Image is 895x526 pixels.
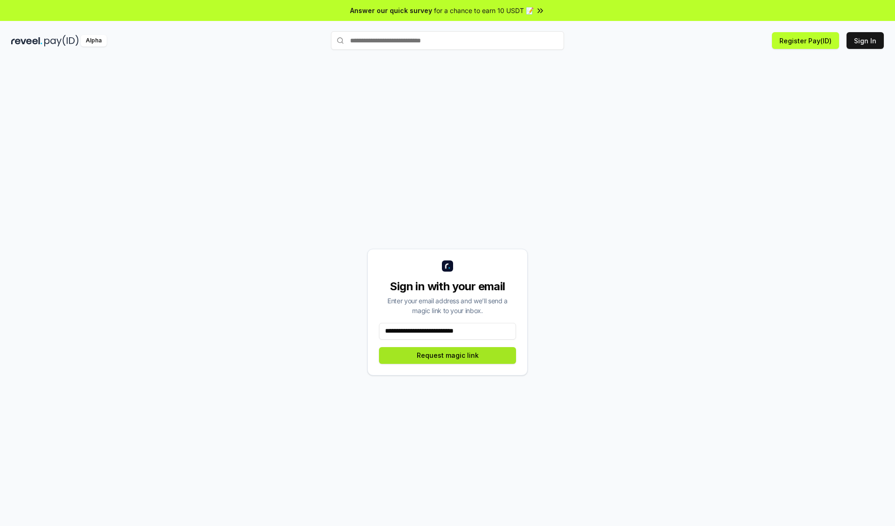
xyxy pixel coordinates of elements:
img: logo_small [442,260,453,272]
span: Answer our quick survey [350,6,432,15]
div: Enter your email address and we’ll send a magic link to your inbox. [379,296,516,315]
button: Request magic link [379,347,516,364]
span: for a chance to earn 10 USDT 📝 [434,6,534,15]
div: Alpha [81,35,107,47]
img: pay_id [44,35,79,47]
img: reveel_dark [11,35,42,47]
div: Sign in with your email [379,279,516,294]
button: Register Pay(ID) [772,32,839,49]
button: Sign In [847,32,884,49]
